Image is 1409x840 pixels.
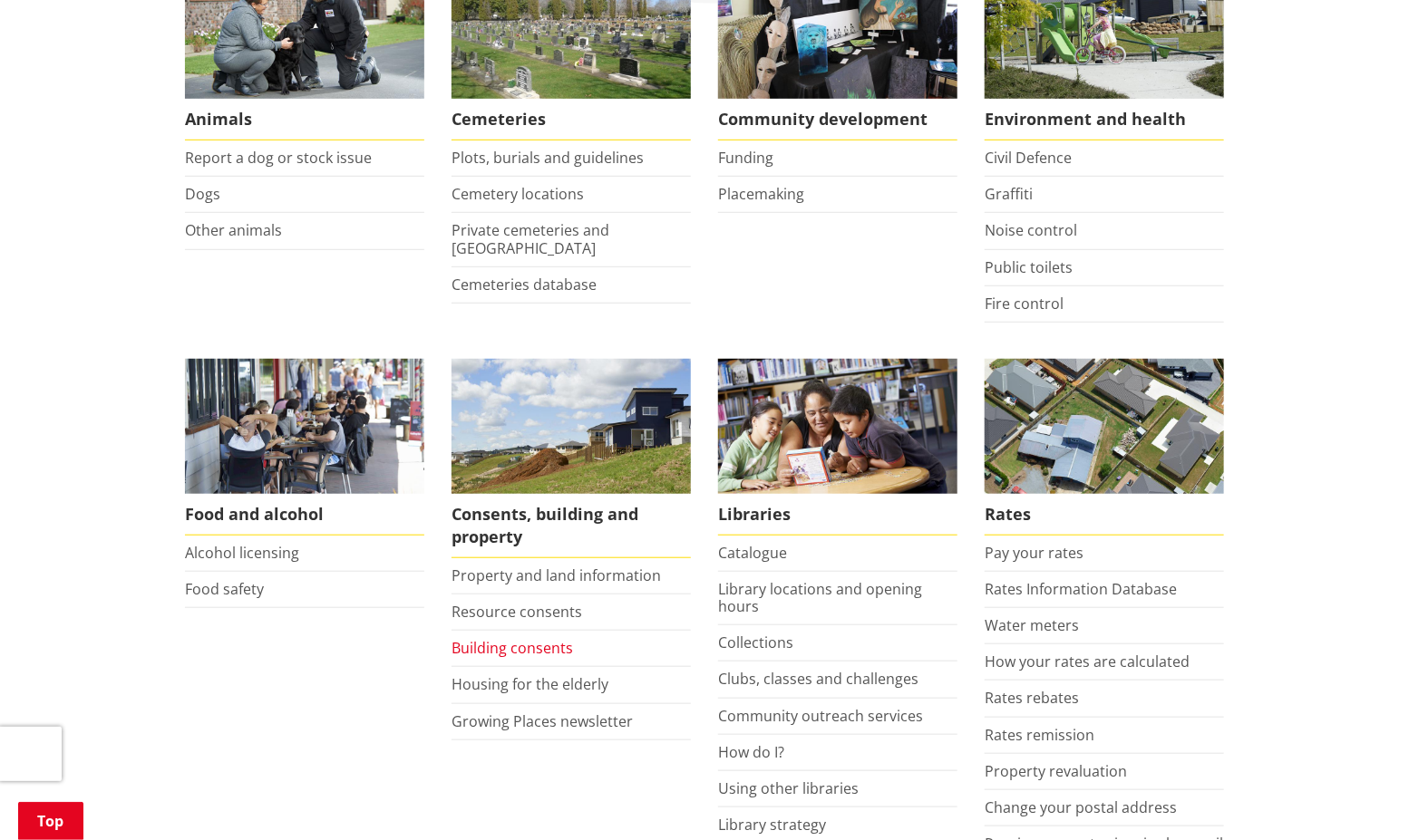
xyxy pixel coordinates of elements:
span: Rates [985,494,1224,536]
span: Cemeteries [452,99,691,140]
a: Rates Information Database [985,579,1177,599]
a: Report a dog or stock issue [185,148,372,168]
a: How your rates are calculated [985,652,1190,671]
a: Change your postal address [985,797,1177,817]
img: Land and property thumbnail [452,359,691,494]
a: How do I? [718,742,784,762]
a: Funding [718,148,773,168]
a: Library membership is free to everyone who lives in the Waikato district. Libraries [718,359,957,536]
span: Libraries [718,494,957,536]
iframe: Messenger Launcher [1326,764,1391,829]
a: Pay your rates online Rates [985,359,1224,536]
a: Food and Alcohol in the Waikato Food and alcohol [185,359,424,536]
a: Alcohol licensing [185,543,299,563]
a: Private cemeteries and [GEOGRAPHIC_DATA] [452,220,609,257]
a: Water meters [985,615,1079,635]
a: Property and land information [452,565,661,585]
a: Pay your rates [985,543,1083,563]
a: Growing Places newsletter [452,711,633,731]
a: Library strategy [718,815,826,835]
a: Public toilets [985,257,1073,277]
a: Clubs, classes and challenges [718,669,918,689]
span: Food and alcohol [185,494,424,536]
a: Community outreach services [718,706,923,726]
a: Fire control [985,294,1064,314]
img: Rates-thumbnail [985,359,1224,494]
img: Waikato District Council libraries [718,359,957,494]
a: Top [18,802,83,840]
img: Food and Alcohol in the Waikato [185,359,424,494]
a: Cemetery locations [452,184,584,204]
a: Civil Defence [985,148,1072,168]
a: Cemeteries database [452,275,597,294]
a: Property revaluation [985,761,1127,781]
a: Using other libraries [718,778,859,798]
a: Noise control [985,220,1077,240]
a: Catalogue [718,543,787,563]
a: Dogs [185,184,220,204]
a: Resource consents [452,602,582,622]
a: Library locations and opening hours [718,579,922,616]
a: New Pokeno housing development Consents, building and property [452,359,691,558]
a: Other animals [185,220,282,240]
a: Graffiti [985,184,1033,204]
span: Environment and health [985,99,1224,140]
a: Housing for the elderly [452,674,608,694]
a: Placemaking [718,184,804,204]
span: Community development [718,99,957,140]
a: Building consents [452,638,573,658]
span: Animals [185,99,424,140]
a: Collections [718,632,793,652]
a: Rates remission [985,725,1094,745]
a: Food safety [185,579,264,599]
a: Rates rebates [985,688,1079,708]
span: Consents, building and property [452,494,691,558]
a: Plots, burials and guidelines [452,148,644,168]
